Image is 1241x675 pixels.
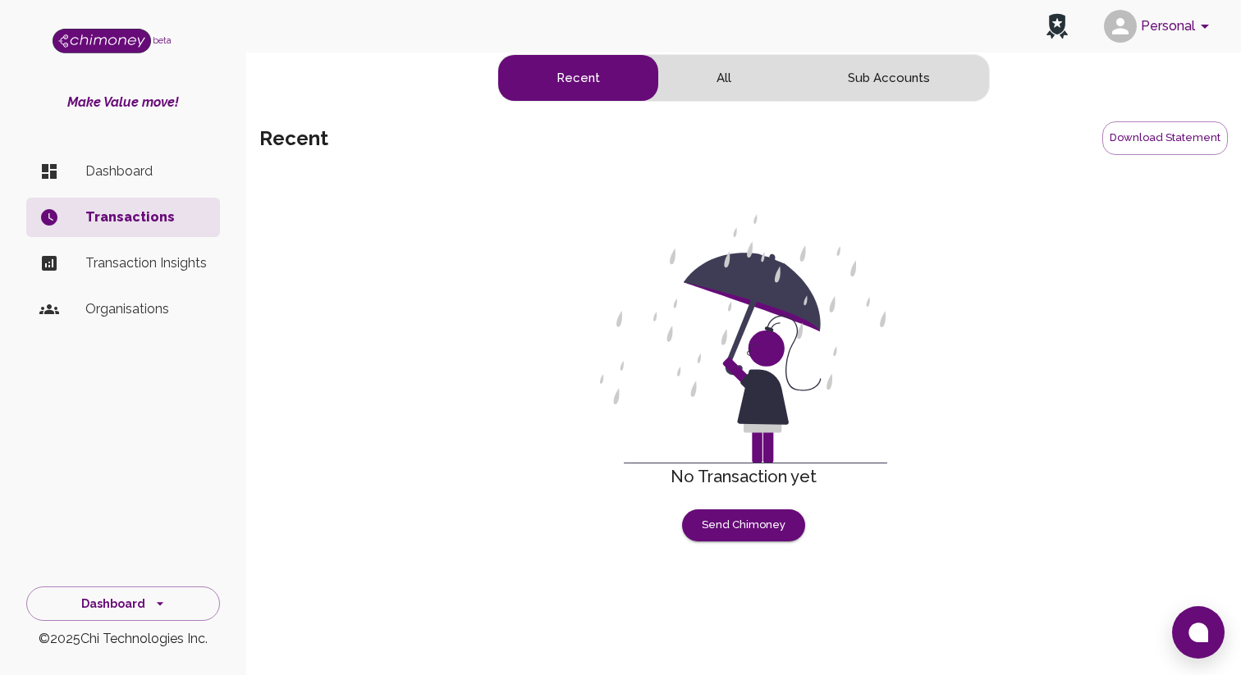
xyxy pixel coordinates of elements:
button: Open chat window [1172,606,1225,659]
p: Organisations [85,299,207,319]
h6: No Transaction yet [259,463,1228,490]
button: subaccounts [790,55,988,101]
img: make-it-rain.svg [600,214,887,463]
button: Dashboard [26,586,220,622]
button: Download Statement [1102,121,1228,155]
img: Logo [53,29,151,53]
p: Transaction Insights [85,253,207,273]
button: Send Chimoney [682,509,805,541]
span: beta [153,35,172,45]
p: Transactions [85,208,207,227]
h5: recent [259,125,328,152]
div: text alignment [497,54,990,102]
button: all [658,55,790,101]
button: recent [498,55,658,101]
button: account of current user [1097,5,1221,48]
p: Dashboard [85,162,207,181]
